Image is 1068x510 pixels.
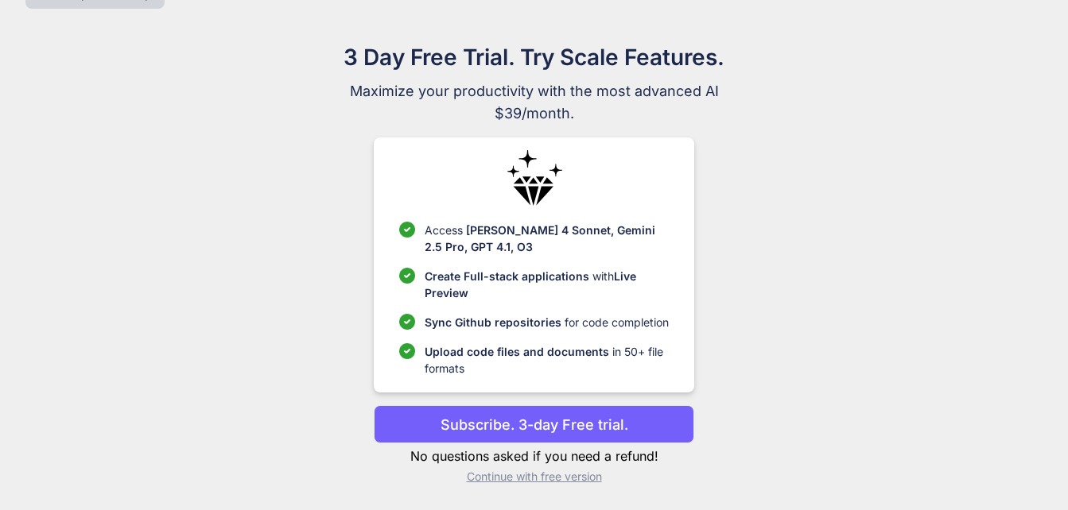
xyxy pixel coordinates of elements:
p: with [425,268,669,301]
img: checklist [399,314,415,330]
span: Upload code files and documents [425,345,609,358]
p: Subscribe. 3-day Free trial. [441,414,628,435]
h1: 3 Day Free Trial. Try Scale Features. [267,41,802,74]
p: No questions asked if you need a refund! [374,446,694,466]
span: Maximize your productivity with the most advanced AI [267,80,802,102]
span: Sync Github repositories [425,315,561,329]
span: Create Full-stack applications [425,269,592,283]
img: checklist [399,268,415,284]
img: checklist [399,343,415,359]
p: Continue with free version [374,469,694,485]
p: for code completion [425,314,669,330]
span: [PERSON_NAME] 4 Sonnet, Gemini 2.5 Pro, GPT 4.1, O3 [425,223,655,253]
span: $39/month. [267,102,802,125]
p: in 50+ file formats [425,343,669,377]
img: checklist [399,222,415,238]
p: Access [425,222,669,255]
button: Subscribe. 3-day Free trial. [374,405,694,443]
